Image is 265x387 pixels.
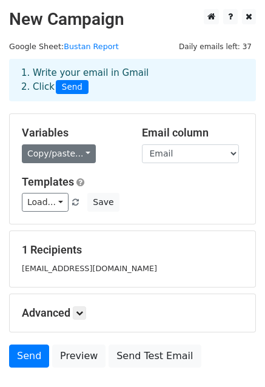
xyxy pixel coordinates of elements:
a: Daily emails left: 37 [175,42,256,51]
button: Save [87,193,119,212]
span: Send [56,80,89,95]
a: Templates [22,175,74,188]
iframe: Chat Widget [204,329,265,387]
h5: Variables [22,126,124,140]
h5: 1 Recipients [22,243,243,257]
small: [EMAIL_ADDRESS][DOMAIN_NAME] [22,264,157,273]
span: Daily emails left: 37 [175,40,256,53]
a: Load... [22,193,69,212]
a: Send [9,345,49,368]
a: Preview [52,345,106,368]
h2: New Campaign [9,9,256,30]
h5: Email column [142,126,244,140]
h5: Advanced [22,306,243,320]
div: 1. Write your email in Gmail 2. Click [12,66,253,94]
a: Send Test Email [109,345,201,368]
a: Copy/paste... [22,144,96,163]
a: Bustan Report [64,42,119,51]
small: Google Sheet: [9,42,119,51]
